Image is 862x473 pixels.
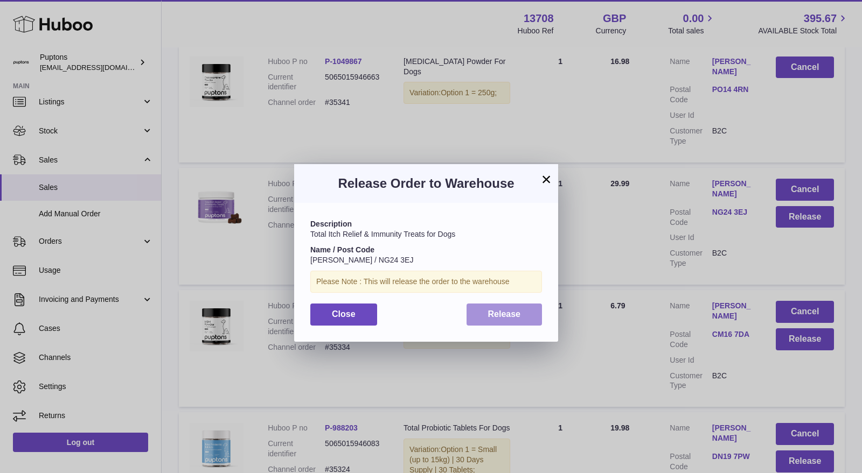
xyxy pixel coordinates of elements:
[310,220,352,228] strong: Description
[310,245,374,254] strong: Name / Post Code
[467,303,543,326] button: Release
[310,230,455,238] span: Total Itch Relief & Immunity Treats for Dogs
[540,173,553,186] button: ×
[332,309,356,319] span: Close
[310,256,413,264] span: [PERSON_NAME] / NG24 3EJ
[310,271,542,293] div: Please Note : This will release the order to the warehouse
[310,175,542,192] h3: Release Order to Warehouse
[488,309,521,319] span: Release
[310,303,377,326] button: Close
